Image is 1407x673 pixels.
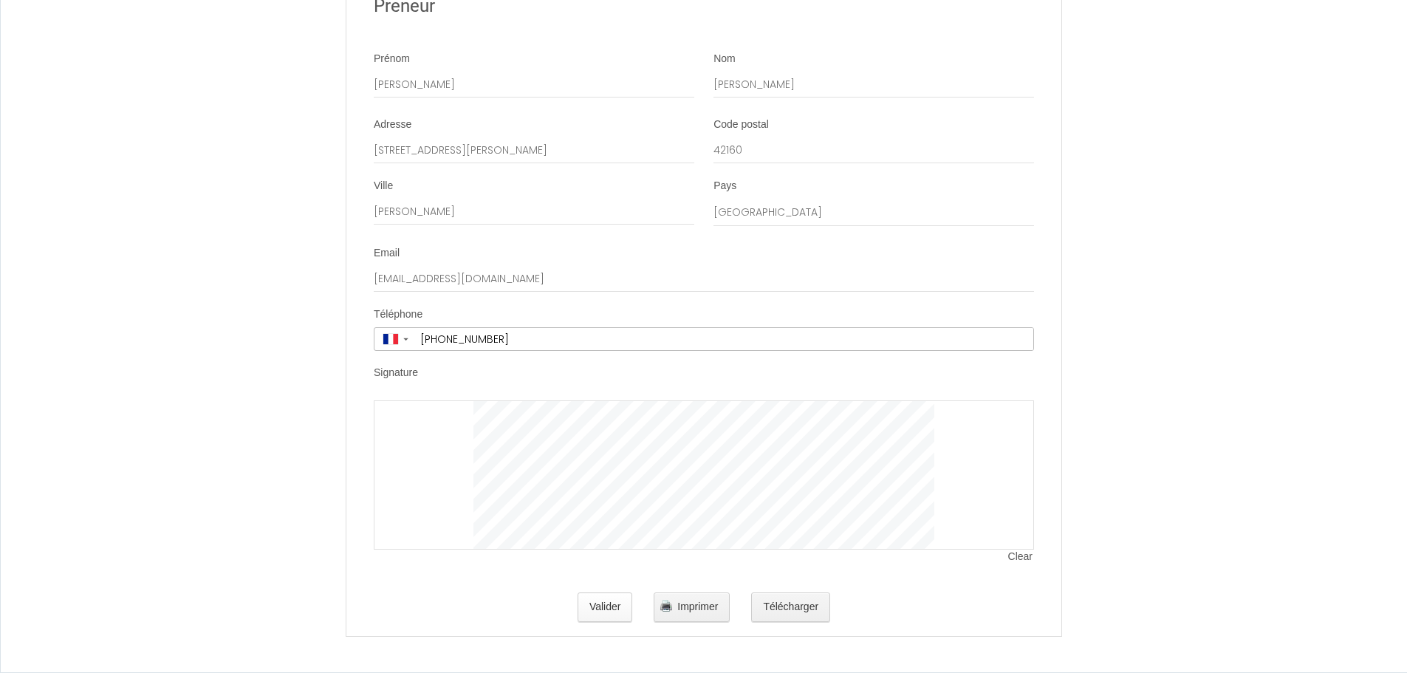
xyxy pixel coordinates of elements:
label: Prénom [374,52,410,66]
label: Pays [713,179,736,194]
button: Imprimer [654,592,730,622]
label: Ville [374,179,393,194]
img: printer.png [660,600,672,612]
span: ▼ [402,336,410,342]
label: Nom [713,52,736,66]
span: Imprimer [677,601,718,612]
label: Email [374,246,400,261]
label: Code postal [713,117,769,132]
label: Adresse [374,117,411,132]
button: Télécharger [751,592,830,622]
input: +33 6 12 34 56 78 [415,328,1033,350]
button: Valider [578,592,633,622]
span: Clear [1008,550,1034,564]
label: Signature [374,366,418,380]
label: Téléphone [374,307,422,322]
